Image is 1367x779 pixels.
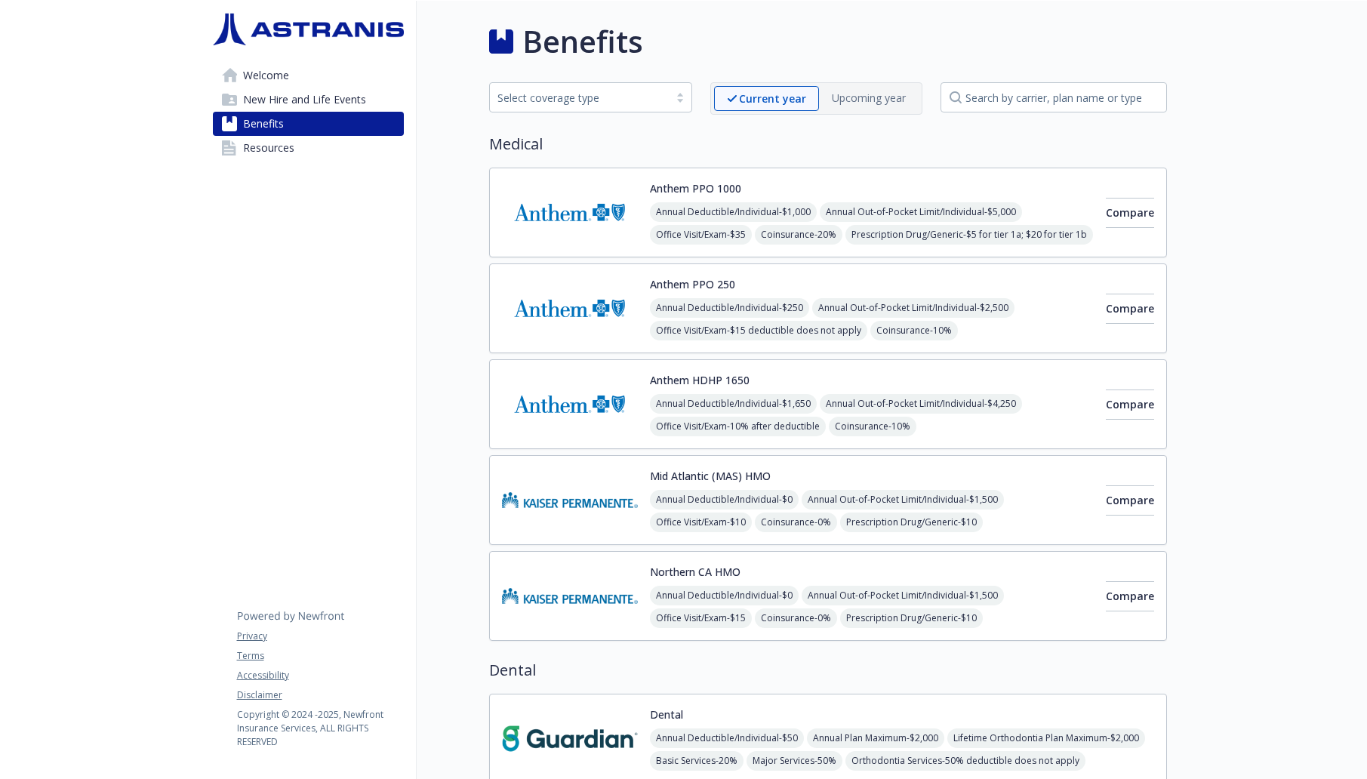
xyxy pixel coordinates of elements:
img: Guardian carrier logo [502,707,638,771]
span: Coinsurance - 0% [755,513,837,532]
span: Coinsurance - 10% [870,321,958,340]
div: Select coverage type [497,90,661,106]
button: Compare [1106,581,1154,611]
img: Anthem Blue Cross carrier logo [502,372,638,436]
span: Upcoming year [819,86,919,111]
span: Annual Deductible/Individual - $250 [650,298,809,318]
a: New Hire and Life Events [213,88,404,112]
span: Basic Services - 20% [650,751,744,771]
button: Dental [650,707,683,722]
span: Office Visit/Exam - $10 [650,513,752,532]
button: Compare [1106,389,1154,420]
p: Upcoming year [832,90,906,106]
span: Prescription Drug/Generic - $10 [840,608,983,628]
span: Compare [1106,301,1154,316]
span: Compare [1106,397,1154,411]
p: Copyright © 2024 - 2025 , Newfront Insurance Services, ALL RIGHTS RESERVED [237,708,403,749]
span: Annual Deductible/Individual - $0 [650,586,799,605]
span: Office Visit/Exam - 10% after deductible [650,417,826,436]
span: Lifetime Orthodontia Plan Maximum - $2,000 [947,728,1145,748]
span: Annual Deductible/Individual - $0 [650,490,799,510]
span: Annual Out-of-Pocket Limit/Individual - $1,500 [802,586,1004,605]
span: Annual Out-of-Pocket Limit/Individual - $1,500 [802,490,1004,510]
span: Prescription Drug/Generic - $10 [840,513,983,532]
img: Anthem Blue Cross carrier logo [502,276,638,340]
span: Annual Out-of-Pocket Limit/Individual - $4,250 [820,394,1022,414]
button: Mid Atlantic (MAS) HMO [650,468,771,484]
a: Privacy [237,630,403,643]
img: Anthem Blue Cross carrier logo [502,180,638,245]
button: Anthem PPO 1000 [650,180,741,196]
span: Major Services - 50% [747,751,842,771]
a: Disclaimer [237,688,403,702]
span: Resources [243,136,294,160]
span: Compare [1106,205,1154,220]
span: Annual Out-of-Pocket Limit/Individual - $5,000 [820,202,1022,222]
span: Welcome [243,63,289,88]
a: Welcome [213,63,404,88]
span: Annual Deductible/Individual - $50 [650,728,804,748]
span: Compare [1106,589,1154,603]
span: Office Visit/Exam - $15 deductible does not apply [650,321,867,340]
button: Compare [1106,198,1154,228]
span: New Hire and Life Events [243,88,366,112]
img: Kaiser Permanente Insurance Company carrier logo [502,468,638,532]
h2: Medical [489,133,1167,155]
a: Resources [213,136,404,160]
span: Orthodontia Services - 50% deductible does not apply [845,751,1085,771]
span: Office Visit/Exam - $35 [650,225,752,245]
a: Accessibility [237,669,403,682]
button: Compare [1106,485,1154,516]
span: Coinsurance - 20% [755,225,842,245]
button: Compare [1106,294,1154,324]
input: search by carrier, plan name or type [941,82,1167,112]
button: Northern CA HMO [650,564,740,580]
span: Annual Out-of-Pocket Limit/Individual - $2,500 [812,298,1014,318]
span: Coinsurance - 10% [829,417,916,436]
a: Benefits [213,112,404,136]
span: Office Visit/Exam - $15 [650,608,752,628]
h2: Dental [489,659,1167,682]
span: Coinsurance - 0% [755,608,837,628]
span: Compare [1106,493,1154,507]
p: Current year [739,91,806,106]
button: Anthem HDHP 1650 [650,372,750,388]
a: Terms [237,649,403,663]
span: Benefits [243,112,284,136]
img: Kaiser Permanente Insurance Company carrier logo [502,564,638,628]
span: Prescription Drug/Generic - $5 for tier 1a; $20 for tier 1b [845,225,1093,245]
button: Anthem PPO 250 [650,276,735,292]
span: Annual Deductible/Individual - $1,650 [650,394,817,414]
span: Annual Deductible/Individual - $1,000 [650,202,817,222]
span: Annual Plan Maximum - $2,000 [807,728,944,748]
h1: Benefits [522,19,643,64]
